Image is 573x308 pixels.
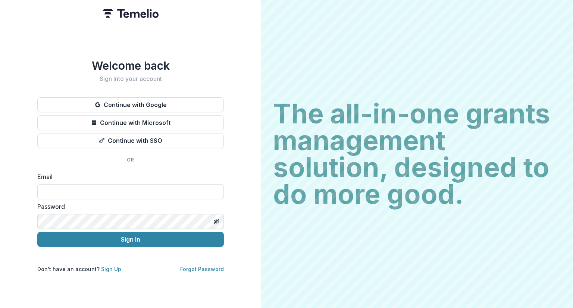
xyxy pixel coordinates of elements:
label: Password [37,202,219,211]
label: Email [37,172,219,181]
button: Sign In [37,232,224,247]
a: Forgot Password [180,266,224,272]
a: Sign Up [101,266,121,272]
h2: Sign into your account [37,75,224,82]
p: Don't have an account? [37,265,121,273]
button: Continue with SSO [37,133,224,148]
button: Continue with Microsoft [37,115,224,130]
button: Toggle password visibility [210,216,222,227]
button: Continue with Google [37,97,224,112]
h1: Welcome back [37,59,224,72]
img: Temelio [103,9,159,18]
